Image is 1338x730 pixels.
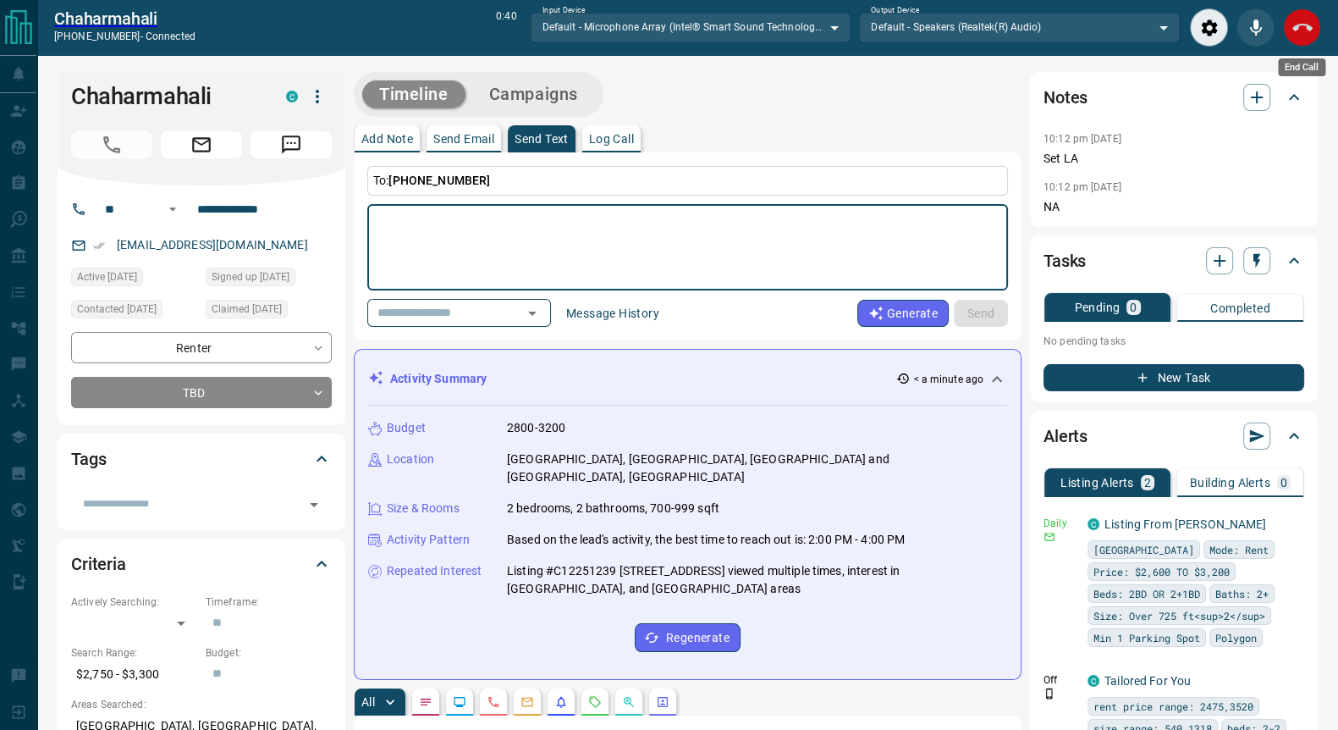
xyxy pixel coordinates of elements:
[1280,477,1287,489] p: 0
[1215,585,1269,602] span: Baths: 2+
[1215,629,1257,646] span: Polygon
[387,562,482,580] p: Repeated Interest
[1043,516,1077,531] p: Daily
[206,595,332,610] p: Timeframe:
[71,332,332,363] div: Renter
[1043,416,1304,456] div: Alerts
[1130,301,1137,313] p: 0
[542,5,586,16] label: Input Device
[1043,241,1304,281] div: Tasks
[1093,698,1253,715] span: rent price range: 2475,3520
[71,445,106,473] h2: Tags
[496,8,516,47] p: 0:40
[71,439,332,479] div: Tags
[531,13,851,41] div: Default - Microphone Array (Intel® Smart Sound Technology for Digital Microphones)
[71,697,332,712] p: Areas Searched:
[507,531,905,549] p: Based on the lead's activity, the best time to reach out is: 2:00 PM - 4:00 PM
[1043,181,1121,193] p: 10:12 pm [DATE]
[1190,477,1270,489] p: Building Alerts
[1278,58,1325,76] div: End Call
[71,550,126,578] h2: Criteria
[206,645,332,661] p: Budget:
[117,238,308,252] a: [EMAIL_ADDRESS][DOMAIN_NAME]
[635,623,741,652] button: Regenerate
[71,661,197,689] p: $2,750 - $3,300
[387,500,460,517] p: Size & Rooms
[507,419,565,437] p: 2800-3200
[77,268,137,285] span: Active [DATE]
[368,363,1007,395] div: Activity Summary< a minute ago
[472,80,595,108] button: Campaigns
[1074,301,1120,313] p: Pending
[1283,8,1321,47] div: End Call
[507,500,719,517] p: 2 bedrooms, 2 bathrooms, 700-999 sqft
[507,451,1007,486] p: [GEOGRAPHIC_DATA], [GEOGRAPHIC_DATA], [GEOGRAPHIC_DATA] and [GEOGRAPHIC_DATA], [GEOGRAPHIC_DATA]
[1144,477,1151,489] p: 2
[1043,672,1077,688] p: Off
[589,133,634,145] p: Log Call
[1043,531,1055,543] svg: Email
[1104,517,1266,531] a: Listing From [PERSON_NAME]
[433,133,494,145] p: Send Email
[71,544,332,584] div: Criteria
[622,695,636,709] svg: Opportunities
[588,695,602,709] svg: Requests
[71,377,332,408] div: TBD
[387,531,470,549] p: Activity Pattern
[1043,198,1304,216] p: NA
[206,268,332,291] div: Sun Jun 29 2025
[302,493,326,517] button: Open
[1210,302,1270,314] p: Completed
[1043,77,1304,118] div: Notes
[1093,629,1200,646] span: Min 1 Parking Spot
[859,13,1180,41] div: Default - Speakers (Realtek(R) Audio)
[1093,541,1194,558] span: [GEOGRAPHIC_DATA]
[556,300,669,327] button: Message History
[93,240,105,252] svg: Email Verified
[507,562,1007,598] p: Listing #C12251239 [STREET_ADDRESS] viewed multiple times, interest in [GEOGRAPHIC_DATA], and [GE...
[54,29,195,44] p: [PHONE_NUMBER] -
[1060,477,1134,489] p: Listing Alerts
[388,174,490,187] span: [PHONE_NUMBER]
[453,695,466,709] svg: Lead Browsing Activity
[1093,585,1200,602] span: Beds: 2BD OR 2+1BD
[913,372,983,387] p: < a minute ago
[1087,518,1099,530] div: condos.ca
[487,695,500,709] svg: Calls
[212,301,282,318] span: Claimed [DATE]
[857,300,949,327] button: Generate
[871,5,919,16] label: Output Device
[71,268,197,291] div: Thu Aug 14 2025
[54,8,195,29] a: Chaharmahali
[77,301,157,318] span: Contacted [DATE]
[162,199,183,219] button: Open
[1043,329,1304,354] p: No pending tasks
[520,695,534,709] svg: Emails
[206,300,332,324] div: Sun Aug 03 2025
[71,83,261,110] h1: Chaharmahali
[520,301,544,325] button: Open
[1043,133,1121,145] p: 10:12 pm [DATE]
[71,300,197,324] div: Sun Aug 03 2025
[361,133,413,145] p: Add Note
[1043,150,1304,168] p: Set LA
[554,695,568,709] svg: Listing Alerts
[1043,247,1086,274] h2: Tasks
[362,80,465,108] button: Timeline
[71,131,152,158] span: Call
[515,133,569,145] p: Send Text
[387,419,426,437] p: Budget
[1190,8,1228,47] div: Audio Settings
[286,91,298,102] div: condos.ca
[390,370,487,388] p: Activity Summary
[1043,84,1087,111] h2: Notes
[1087,675,1099,687] div: condos.ca
[251,131,332,158] span: Message
[1093,563,1230,580] span: Price: $2,600 TO $3,200
[71,595,197,610] p: Actively Searching:
[1209,541,1269,558] span: Mode: Rent
[212,268,289,285] span: Signed up [DATE]
[387,451,434,468] p: Location
[361,696,375,708] p: All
